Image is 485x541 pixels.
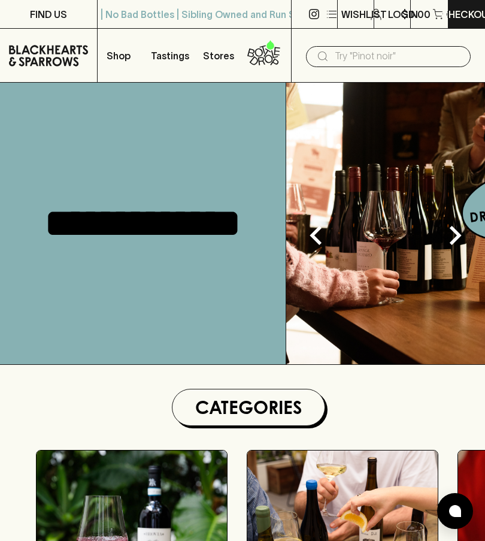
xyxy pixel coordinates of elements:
[292,211,340,259] button: Previous
[341,7,387,22] p: Wishlist
[30,7,67,22] p: FIND US
[286,83,485,364] img: optimise
[151,49,189,63] p: Tastings
[98,29,146,82] button: Shop
[195,29,243,82] a: Stores
[402,7,431,22] p: $0.00
[335,47,461,66] input: Try "Pinot noir"
[146,29,195,82] a: Tastings
[431,211,479,259] button: Next
[449,505,461,517] img: bubble-icon
[203,49,234,63] p: Stores
[388,7,418,22] p: Login
[177,394,320,421] h1: Categories
[107,49,131,63] p: Shop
